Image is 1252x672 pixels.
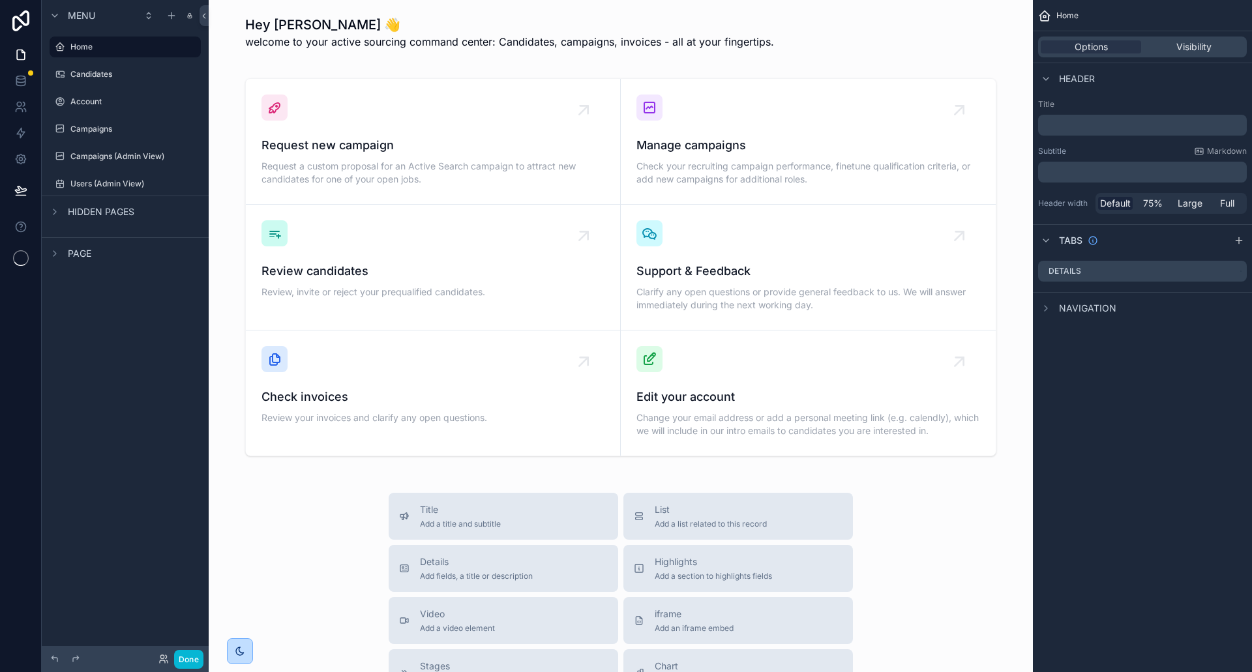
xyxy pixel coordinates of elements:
[655,503,767,516] span: List
[70,42,193,52] label: Home
[50,91,201,112] a: Account
[1075,40,1108,53] span: Options
[420,571,533,581] span: Add fields, a title or description
[389,597,618,644] button: VideoAdd a video element
[70,96,198,107] label: Account
[420,519,501,529] span: Add a title and subtitle
[68,9,95,22] span: Menu
[1038,162,1247,183] div: scrollable content
[1059,302,1116,315] span: Navigation
[623,493,853,540] button: ListAdd a list related to this record
[1038,115,1247,136] div: scrollable content
[1049,266,1081,276] label: Details
[1100,197,1131,210] span: Default
[68,205,134,218] span: Hidden pages
[70,69,198,80] label: Candidates
[1143,197,1163,210] span: 75%
[655,571,772,581] span: Add a section to highlights fields
[389,545,618,592] button: DetailsAdd fields, a title or description
[1207,146,1247,156] span: Markdown
[1220,197,1234,210] span: Full
[50,64,201,85] a: Candidates
[50,37,201,57] a: Home
[655,555,772,568] span: Highlights
[1194,146,1247,156] a: Markdown
[50,119,201,139] a: Campaigns
[174,650,203,669] button: Done
[50,146,201,167] a: Campaigns (Admin View)
[389,493,618,540] button: TitleAdd a title and subtitle
[70,124,198,134] label: Campaigns
[50,173,201,194] a: Users (Admin View)
[655,623,734,634] span: Add an iframe embed
[70,151,198,162] label: Campaigns (Admin View)
[655,607,734,621] span: iframe
[1176,40,1212,53] span: Visibility
[420,555,533,568] span: Details
[1178,197,1202,210] span: Large
[70,179,198,189] label: Users (Admin View)
[68,247,91,260] span: Page
[1059,72,1095,85] span: Header
[420,623,495,634] span: Add a video element
[655,519,767,529] span: Add a list related to this record
[623,545,853,592] button: HighlightsAdd a section to highlights fields
[1059,234,1082,247] span: Tabs
[420,607,495,621] span: Video
[1056,10,1079,21] span: Home
[623,597,853,644] button: iframeAdd an iframe embed
[1038,198,1090,209] label: Header width
[1038,99,1247,110] label: Title
[420,503,501,516] span: Title
[1038,146,1066,156] label: Subtitle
